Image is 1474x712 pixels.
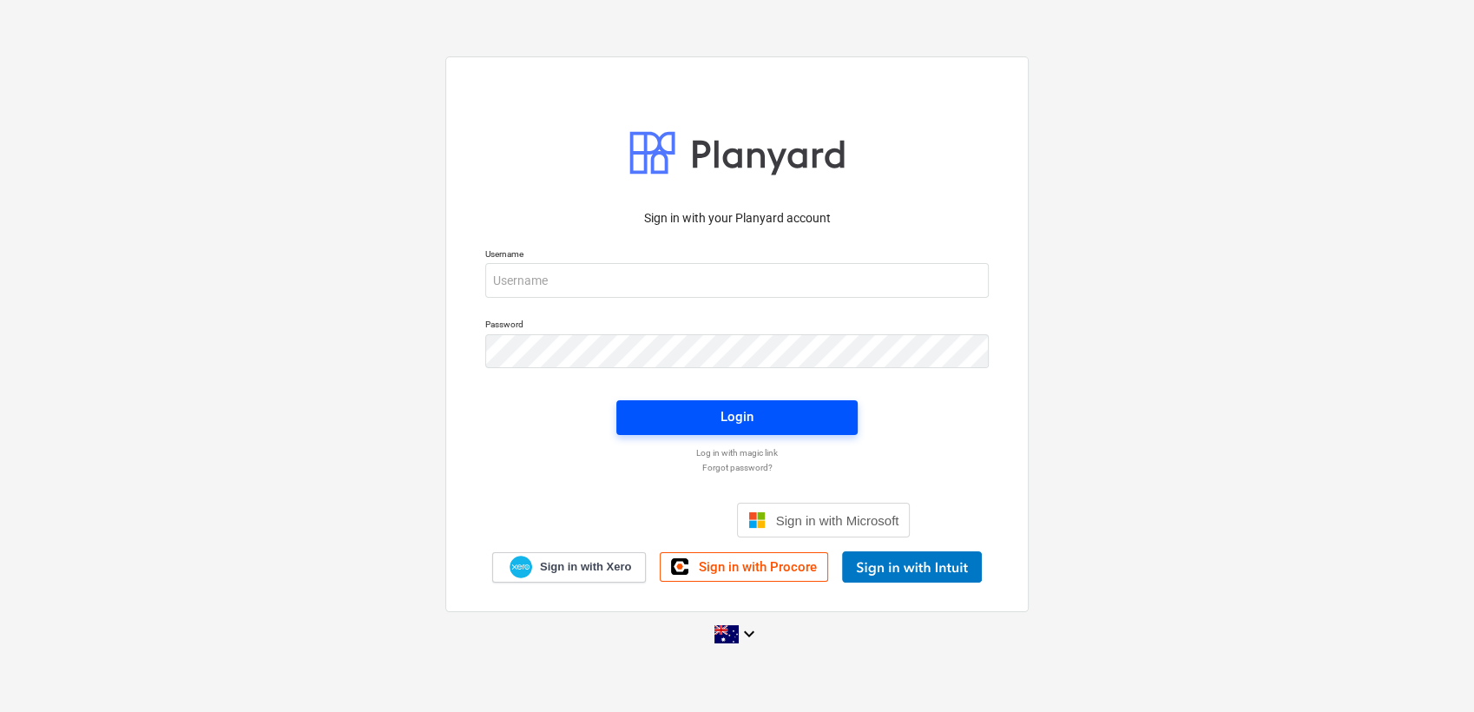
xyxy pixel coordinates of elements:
p: Password [485,319,989,333]
a: Sign in with Procore [660,552,828,582]
span: Sign in with Procore [699,559,817,575]
i: keyboard_arrow_down [739,623,760,644]
img: Xero logo [510,556,532,579]
span: Sign in with Microsoft [776,513,899,528]
p: Sign in with your Planyard account [485,209,989,227]
button: Login [616,400,858,435]
a: Forgot password? [477,462,997,473]
a: Log in with magic link [477,447,997,458]
input: Username [485,263,989,298]
a: Sign in with Xero [492,552,647,583]
p: Username [485,248,989,263]
div: Login [721,405,753,428]
span: Sign in with Xero [540,559,631,575]
iframe: Chat Widget [1387,629,1474,712]
img: Microsoft logo [748,511,766,529]
iframe: Sign in with Google Button [556,501,732,539]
